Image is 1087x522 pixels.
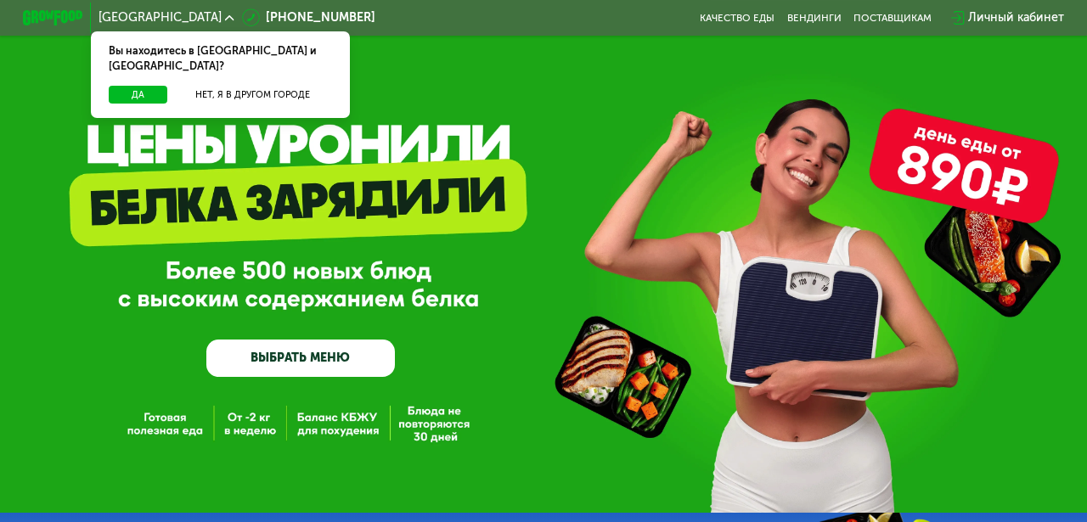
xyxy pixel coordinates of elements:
[968,8,1064,26] div: Личный кабинет
[91,31,351,86] div: Вы находитесь в [GEOGRAPHIC_DATA] и [GEOGRAPHIC_DATA]?
[700,12,774,24] a: Качество еды
[173,86,332,104] button: Нет, я в другом городе
[206,340,394,377] a: ВЫБРАТЬ МЕНЮ
[99,12,222,24] span: [GEOGRAPHIC_DATA]
[109,86,167,104] button: Да
[853,12,932,24] div: поставщикам
[242,8,375,26] a: [PHONE_NUMBER]
[787,12,842,24] a: Вендинги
